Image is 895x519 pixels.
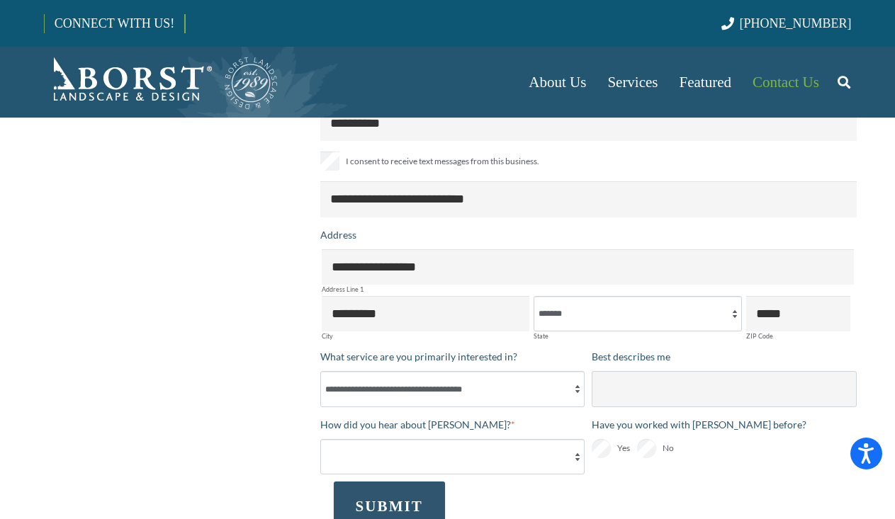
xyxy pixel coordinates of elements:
[637,439,656,458] input: No
[44,54,279,110] a: Borst-Logo
[597,47,668,118] a: Services
[322,333,530,339] label: City
[669,47,742,118] a: Featured
[518,47,597,118] a: About Us
[680,74,731,91] span: Featured
[746,333,850,339] label: ZIP Code
[663,440,674,457] span: No
[322,286,854,292] label: Address Line 1
[607,74,658,91] span: Services
[346,153,539,170] span: I consent to receive text messages from this business.
[617,440,630,457] span: Yes
[592,371,857,406] select: Best describes me
[320,371,585,406] select: What service are you primarily interested in?
[830,64,858,100] a: Search
[742,47,830,118] a: Contact Us
[45,6,184,40] a: CONNECT WITH US!
[320,350,517,363] span: What service are you primarily interested in?
[753,74,819,91] span: Contact Us
[592,350,670,363] span: Best describes me
[320,439,585,474] select: How did you hear about [PERSON_NAME]?*
[534,333,742,339] label: State
[529,74,586,91] span: About Us
[320,418,511,430] span: How did you hear about [PERSON_NAME]?
[721,16,851,30] a: [PHONE_NUMBER]
[320,152,339,171] input: I consent to receive text messages from this business.
[592,439,611,458] input: Yes
[740,16,852,30] span: [PHONE_NUMBER]
[320,229,356,241] span: Address
[592,418,806,430] span: Have you worked with [PERSON_NAME] before?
